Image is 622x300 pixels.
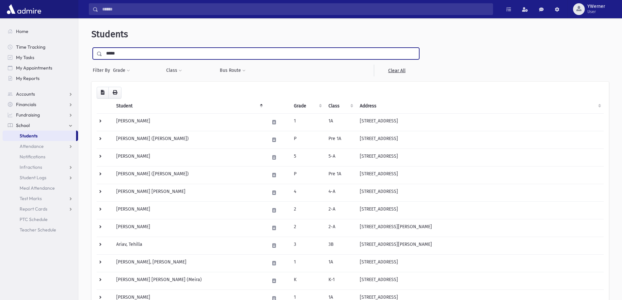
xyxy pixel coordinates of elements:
[325,184,356,201] td: 4-A
[325,237,356,254] td: 3B
[3,162,78,172] a: Infractions
[325,149,356,166] td: 5-A
[3,193,78,204] a: Test Marks
[356,219,604,237] td: [STREET_ADDRESS][PERSON_NAME]
[290,131,325,149] td: P
[20,216,48,222] span: PTC Schedule
[325,254,356,272] td: 1A
[325,166,356,184] td: Pre 1A
[3,141,78,151] a: Attendance
[587,4,605,9] span: YWerner
[3,99,78,110] a: Financials
[112,237,265,254] td: Ariav, Tehilla
[325,113,356,131] td: 1A
[3,110,78,120] a: Fundraising
[112,272,265,290] td: [PERSON_NAME] [PERSON_NAME] (Meira)
[290,219,325,237] td: 2
[3,183,78,193] a: Meal Attendance
[290,99,325,114] th: Grade: activate to sort column ascending
[3,225,78,235] a: Teacher Schedule
[20,143,44,149] span: Attendance
[108,87,121,99] button: Print
[112,131,265,149] td: [PERSON_NAME] ([PERSON_NAME])
[290,184,325,201] td: 4
[3,172,78,183] a: Student Logs
[5,3,43,16] img: AdmirePro
[325,272,356,290] td: K-1
[356,201,604,219] td: [STREET_ADDRESS]
[3,120,78,131] a: School
[97,87,109,99] button: CSV
[290,254,325,272] td: 1
[20,185,55,191] span: Meal Attendance
[16,91,35,97] span: Accounts
[290,166,325,184] td: P
[3,63,78,73] a: My Appointments
[16,28,28,34] span: Home
[219,65,246,76] button: Bus Route
[290,237,325,254] td: 3
[16,102,36,107] span: Financials
[3,52,78,63] a: My Tasks
[113,65,130,76] button: Grade
[20,164,42,170] span: Infractions
[16,112,40,118] span: Fundraising
[356,99,604,114] th: Address: activate to sort column ascending
[112,219,265,237] td: [PERSON_NAME]
[16,122,30,128] span: School
[112,113,265,131] td: [PERSON_NAME]
[3,214,78,225] a: PTC Schedule
[356,149,604,166] td: [STREET_ADDRESS]
[20,154,45,160] span: Notifications
[325,131,356,149] td: Pre 1A
[325,219,356,237] td: 2-A
[356,184,604,201] td: [STREET_ADDRESS]
[98,3,493,15] input: Search
[91,29,128,39] span: Students
[3,73,78,84] a: My Reports
[3,26,78,37] a: Home
[16,55,34,60] span: My Tasks
[290,113,325,131] td: 1
[290,272,325,290] td: K
[112,201,265,219] td: [PERSON_NAME]
[356,166,604,184] td: [STREET_ADDRESS]
[112,184,265,201] td: [PERSON_NAME] [PERSON_NAME]
[112,254,265,272] td: [PERSON_NAME], [PERSON_NAME]
[20,206,47,212] span: Report Cards
[587,9,605,14] span: User
[16,65,52,71] span: My Appointments
[16,44,45,50] span: Time Tracking
[20,227,56,233] span: Teacher Schedule
[112,99,265,114] th: Student: activate to sort column descending
[16,75,40,81] span: My Reports
[356,254,604,272] td: [STREET_ADDRESS]
[356,272,604,290] td: [STREET_ADDRESS]
[290,201,325,219] td: 2
[112,149,265,166] td: [PERSON_NAME]
[356,131,604,149] td: [STREET_ADDRESS]
[3,131,76,141] a: Students
[112,166,265,184] td: [PERSON_NAME] ([PERSON_NAME])
[20,175,46,181] span: Student Logs
[356,237,604,254] td: [STREET_ADDRESS][PERSON_NAME]
[3,151,78,162] a: Notifications
[325,201,356,219] td: 2-A
[166,65,182,76] button: Class
[3,89,78,99] a: Accounts
[93,67,113,74] span: Filter By
[20,196,42,201] span: Test Marks
[325,99,356,114] th: Class: activate to sort column ascending
[20,133,38,139] span: Students
[290,149,325,166] td: 5
[3,204,78,214] a: Report Cards
[356,113,604,131] td: [STREET_ADDRESS]
[374,65,419,76] a: Clear All
[3,42,78,52] a: Time Tracking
